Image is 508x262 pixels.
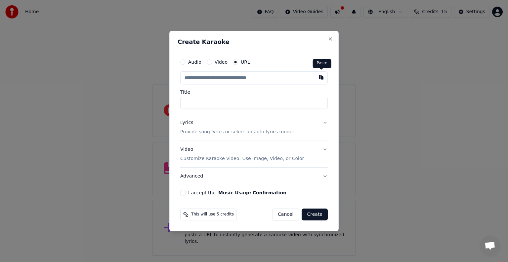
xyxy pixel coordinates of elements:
label: Audio [188,60,201,64]
div: Video [180,146,304,162]
h2: Create Karaoke [178,39,330,45]
label: URL [241,60,250,64]
span: This will use 5 credits [191,212,234,217]
button: Advanced [180,168,328,185]
label: I accept the [188,190,286,195]
button: Cancel [272,209,299,220]
p: Provide song lyrics or select an auto lyrics model [180,129,294,135]
label: Title [180,90,328,94]
button: Create [302,209,328,220]
button: LyricsProvide song lyrics or select an auto lyrics model [180,114,328,141]
label: Video [215,60,228,64]
button: I accept the [218,190,286,195]
p: Customize Karaoke Video: Use Image, Video, or Color [180,155,304,162]
div: Paste [313,59,331,68]
button: VideoCustomize Karaoke Video: Use Image, Video, or Color [180,141,328,167]
div: Lyrics [180,119,193,126]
